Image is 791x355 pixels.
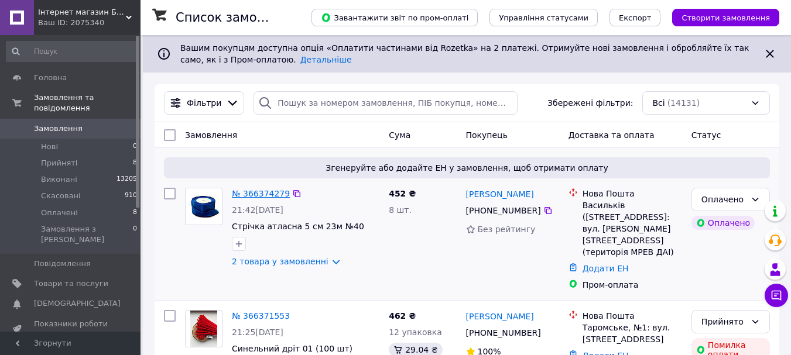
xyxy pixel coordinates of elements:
[652,97,665,109] span: Всі
[321,12,468,23] span: Завантажити звіт по пром-оплаті
[34,298,121,309] span: [DEMOGRAPHIC_DATA]
[34,259,91,269] span: Повідомлення
[619,13,652,22] span: Експорт
[38,7,126,18] span: Інтернет магазин Булавки
[6,41,138,62] input: Пошук
[499,13,588,22] span: Управління статусами
[41,174,77,185] span: Виконані
[466,188,534,200] a: [PERSON_NAME]
[254,91,518,115] input: Пошук за номером замовлення, ПІБ покупця, номером телефону, Email, номером накладної
[232,222,364,231] a: Стрічка атласна 5 см 23м №40
[232,328,283,337] span: 21:25[DATE]
[583,199,682,258] div: Васильків ([STREET_ADDRESS]: вул. [PERSON_NAME][STREET_ADDRESS] (територія МРЕВ ДАІ)
[41,158,77,168] span: Прийняті
[466,311,534,322] a: [PERSON_NAME]
[583,188,682,199] div: Нова Пошта
[389,311,416,320] span: 462 ₴
[691,130,721,140] span: Статус
[466,130,508,140] span: Покупець
[478,225,536,234] span: Без рейтингу
[133,142,137,152] span: 0
[672,9,779,26] button: Створити замовлення
[389,189,416,198] span: 452 ₴
[583,279,682,291] div: Пром-оплата
[232,257,328,266] a: 2 товара у замовленні
[691,216,755,230] div: Оплачено
[765,284,788,307] button: Чат з покупцем
[232,344,352,353] a: Синельний дріт 01 (100 шт)
[38,18,141,28] div: Ваш ID: 2075340
[489,9,598,26] button: Управління статусами
[667,98,700,108] span: (14131)
[34,73,67,83] span: Головна
[701,193,746,206] div: Оплачено
[583,310,682,322] div: Нова Пошта
[464,202,543,219] div: [PHONE_NUMBER]
[41,142,58,152] span: Нові
[389,130,410,140] span: Cума
[186,194,222,219] img: Фото товару
[389,328,442,337] span: 12 упаковка
[300,55,352,64] a: Детальніше
[583,264,629,273] a: Додати ЕН
[185,130,237,140] span: Замовлення
[41,191,81,201] span: Скасовані
[682,13,770,22] span: Створити замовлення
[609,9,661,26] button: Експорт
[133,224,137,245] span: 0
[125,191,137,201] span: 910
[660,12,779,22] a: Створити замовлення
[232,189,290,198] a: № 366374279
[311,9,478,26] button: Завантажити звіт по пром-оплаті
[232,311,290,320] a: № 366371553
[232,205,283,215] span: 21:42[DATE]
[180,43,749,64] span: Вашим покупцям доступна опція «Оплатити частинами від Rozetka» на 2 платежі. Отримуйте нові замов...
[190,311,218,347] img: Фото товару
[169,162,765,174] span: Згенеруйте або додайте ЕН у замовлення, щоб отримати оплату
[185,310,222,347] a: Фото товару
[185,188,222,225] a: Фото товару
[34,123,83,134] span: Замовлення
[34,319,108,340] span: Показники роботи компанії
[187,97,221,109] span: Фільтри
[41,208,78,218] span: Оплачені
[34,92,141,113] span: Замовлення та повідомлення
[176,11,295,25] h1: Список замовлень
[569,130,655,140] span: Доставка та оплата
[117,174,137,185] span: 13205
[34,278,108,289] span: Товари та послуги
[547,97,633,109] span: Збережені фільтри:
[133,158,137,168] span: 8
[133,208,137,218] span: 8
[389,205,412,215] span: 8 шт.
[41,224,133,245] span: Замовлення з [PERSON_NAME]
[464,325,543,341] div: [PHONE_NUMBER]
[701,315,746,328] div: Прийнято
[583,322,682,345] div: Таромське, №1: вул. [STREET_ADDRESS]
